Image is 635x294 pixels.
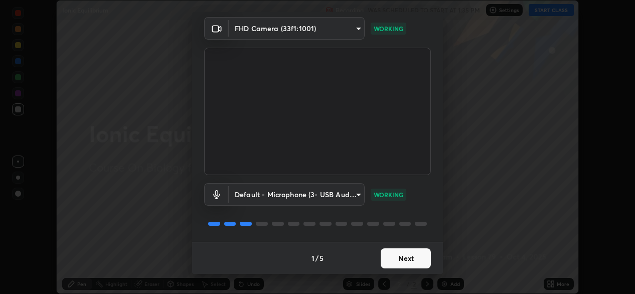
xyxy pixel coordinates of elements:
p: WORKING [374,24,403,33]
p: WORKING [374,190,403,199]
div: FHD Camera (33f1:1001) [229,17,365,40]
button: Next [381,248,431,268]
h4: / [315,253,319,263]
h4: 1 [311,253,314,263]
h4: 5 [320,253,324,263]
div: FHD Camera (33f1:1001) [229,183,365,206]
